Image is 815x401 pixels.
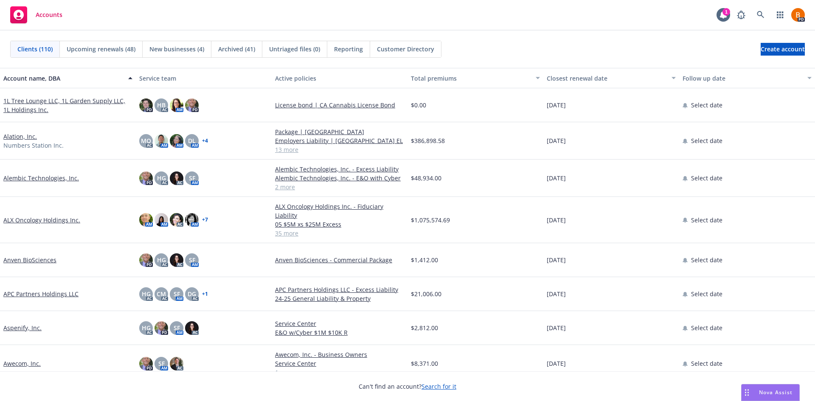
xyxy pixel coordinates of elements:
span: [DATE] [547,323,566,332]
div: 1 [722,8,730,16]
div: Drag to move [742,384,752,401]
span: SF [158,359,165,368]
a: Service Center [275,359,404,368]
span: Accounts [36,11,62,18]
span: MQ [141,136,151,145]
span: [DATE] [547,216,566,224]
a: Switch app [772,6,789,23]
a: + 4 [202,138,208,143]
span: SF [189,174,195,182]
a: Alembic Technologies, Inc. - Excess Liability [275,165,404,174]
span: [DATE] [547,289,566,298]
a: 13 more [275,145,404,154]
a: ALX Oncology Holdings Inc. - Fiduciary Liability [275,202,404,220]
a: Package | [GEOGRAPHIC_DATA] [275,127,404,136]
img: photo [139,98,153,112]
img: photo [170,98,183,112]
span: Select date [691,255,722,264]
span: DL [188,136,196,145]
div: Total premiums [411,74,531,83]
img: photo [185,213,199,227]
span: Select date [691,174,722,182]
a: 1L Tree Lounge LLC, 1L Garden Supply LLC, 1L Holdings Inc. [3,96,132,114]
span: Select date [691,216,722,224]
span: Select date [691,101,722,109]
span: DG [188,289,196,298]
img: photo [170,357,183,370]
span: [DATE] [547,174,566,182]
span: HG [142,323,151,332]
img: photo [170,213,183,227]
span: Archived (41) [218,45,255,53]
span: HG [142,289,151,298]
span: Untriaged files (0) [269,45,320,53]
a: Service Center [275,319,404,328]
span: $21,006.00 [411,289,441,298]
a: Employers Liability | [GEOGRAPHIC_DATA] EL [275,136,404,145]
a: 1 more [275,368,404,377]
a: Accounts [7,3,66,27]
button: Closest renewal date [543,68,679,88]
span: [DATE] [547,359,566,368]
img: photo [185,321,199,335]
span: $1,075,574.69 [411,216,450,224]
a: Search for it [422,382,456,390]
span: Clients (110) [17,45,53,53]
img: photo [170,253,183,267]
span: $0.00 [411,101,426,109]
img: photo [791,8,805,22]
button: Nova Assist [741,384,800,401]
a: Anven BioSciences [3,255,56,264]
img: photo [155,213,168,227]
img: photo [139,357,153,370]
a: Create account [761,43,805,56]
a: Report a Bug [733,6,750,23]
a: ALX Oncology Holdings Inc. [3,216,80,224]
img: photo [185,98,199,112]
span: [DATE] [547,101,566,109]
img: photo [139,253,153,267]
div: Active policies [275,74,404,83]
button: Active policies [272,68,407,88]
img: photo [170,171,183,185]
a: Alembic Technologies, Inc. [3,174,79,182]
img: photo [170,134,183,148]
a: 35 more [275,229,404,238]
a: 24-25 General Liability & Property [275,294,404,303]
span: HG [157,255,166,264]
span: Select date [691,136,722,145]
span: $386,898.58 [411,136,445,145]
span: Can't find an account? [359,382,456,391]
span: $48,934.00 [411,174,441,182]
span: SF [174,323,180,332]
button: Service team [136,68,272,88]
a: 05 $5M xs $25M Excess [275,220,404,229]
span: HB [157,101,166,109]
a: E&O w/Cyber $1M $10K R [275,328,404,337]
a: + 7 [202,217,208,222]
a: Awecom, Inc. [3,359,41,368]
span: Upcoming renewals (48) [67,45,135,53]
img: photo [155,134,168,148]
span: [DATE] [547,255,566,264]
span: Create account [761,41,805,57]
span: [DATE] [547,136,566,145]
span: Reporting [334,45,363,53]
a: License bond | CA Cannabis License Bond [275,101,404,109]
div: Closest renewal date [547,74,666,83]
span: CM [157,289,166,298]
img: photo [139,171,153,185]
span: Select date [691,359,722,368]
button: Follow up date [679,68,815,88]
a: Alembic Technologies, Inc. - E&O with Cyber [275,174,404,182]
a: APC Partners Holdings LLC - Excess Liability [275,285,404,294]
img: photo [155,321,168,335]
span: SF [189,255,195,264]
a: Search [752,6,769,23]
div: Service team [139,74,268,83]
div: Follow up date [683,74,802,83]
